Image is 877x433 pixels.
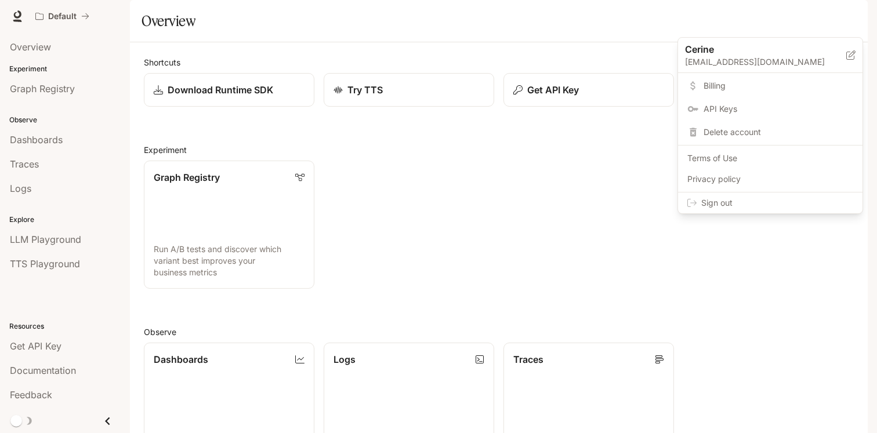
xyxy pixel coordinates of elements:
div: Sign out [678,192,862,213]
p: [EMAIL_ADDRESS][DOMAIN_NAME] [685,56,846,68]
span: Delete account [704,126,853,138]
a: Privacy policy [680,169,860,190]
a: Billing [680,75,860,96]
span: Privacy policy [687,173,853,185]
p: Cerine [685,42,828,56]
span: Terms of Use [687,152,853,164]
a: Terms of Use [680,148,860,169]
a: API Keys [680,99,860,119]
div: Delete account [680,122,860,143]
span: Sign out [701,197,853,209]
span: Billing [704,80,853,92]
span: API Keys [704,103,853,115]
div: Cerine[EMAIL_ADDRESS][DOMAIN_NAME] [678,38,862,73]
